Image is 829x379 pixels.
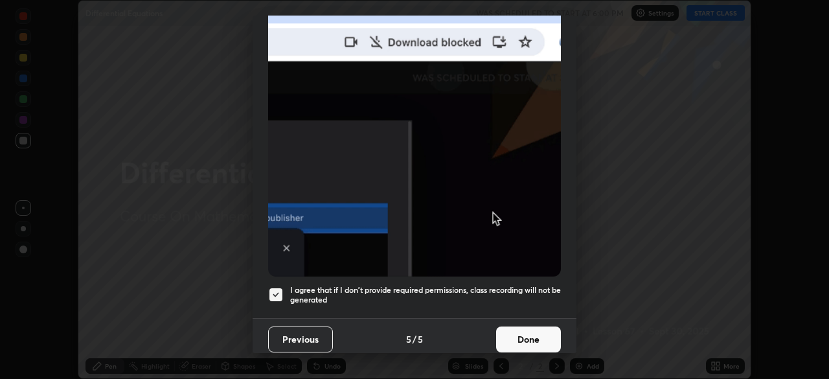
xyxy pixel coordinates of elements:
[290,285,561,305] h5: I agree that if I don't provide required permissions, class recording will not be generated
[268,327,333,352] button: Previous
[413,332,416,346] h4: /
[406,332,411,346] h4: 5
[418,332,423,346] h4: 5
[496,327,561,352] button: Done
